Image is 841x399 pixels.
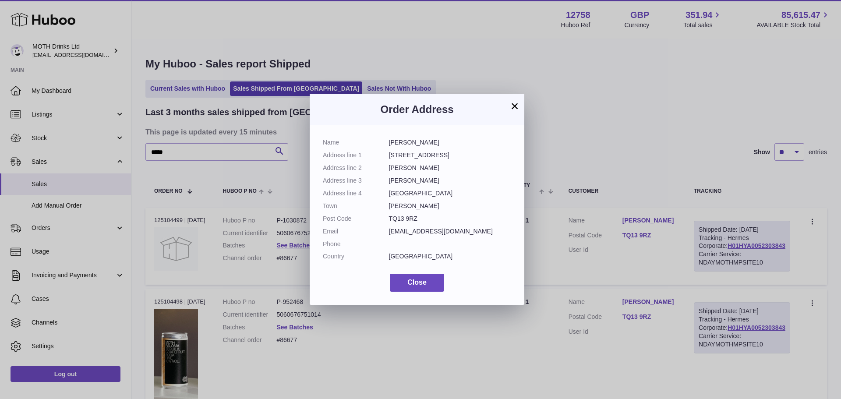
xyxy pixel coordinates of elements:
dt: Address line 2 [323,164,389,172]
dt: Email [323,227,389,236]
dd: [GEOGRAPHIC_DATA] [389,252,512,261]
dd: [EMAIL_ADDRESS][DOMAIN_NAME] [389,227,512,236]
dt: Phone [323,240,389,248]
dt: Name [323,138,389,147]
dt: Address line 4 [323,189,389,198]
button: × [509,101,520,111]
dd: [PERSON_NAME] [389,202,512,210]
dd: [STREET_ADDRESS] [389,151,512,159]
dt: Address line 3 [323,177,389,185]
dd: [PERSON_NAME] [389,138,512,147]
dt: Post Code [323,215,389,223]
h3: Order Address [323,102,511,117]
button: Close [390,274,444,292]
dt: Town [323,202,389,210]
dd: TQ13 9RZ [389,215,512,223]
dd: [PERSON_NAME] [389,164,512,172]
span: Close [407,279,427,286]
dt: Country [323,252,389,261]
dd: [GEOGRAPHIC_DATA] [389,189,512,198]
dt: Address line 1 [323,151,389,159]
dd: [PERSON_NAME] [389,177,512,185]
